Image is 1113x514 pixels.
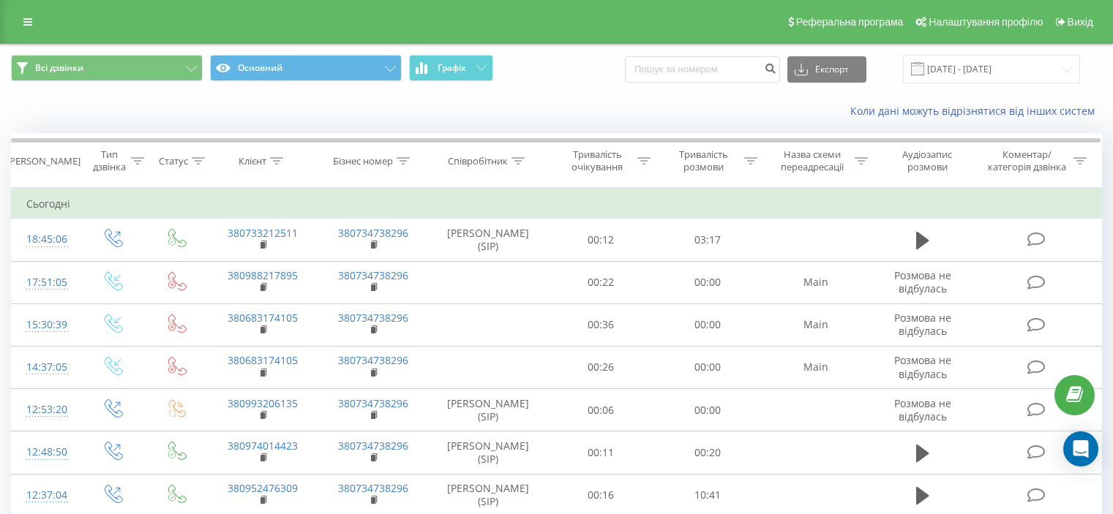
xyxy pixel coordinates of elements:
div: Тривалість розмови [667,148,741,173]
td: 00:20 [654,431,760,474]
td: Сьогодні [12,189,1102,219]
td: 00:36 [548,303,654,346]
div: 15:30:39 [26,311,65,339]
td: Main [760,346,871,388]
div: 12:53:20 [26,396,65,424]
div: Тип дзвінка [92,148,127,173]
div: 18:45:06 [26,225,65,254]
td: 00:22 [548,261,654,303]
div: 12:48:50 [26,438,65,466]
div: Тривалість очікування [561,148,634,173]
span: Розмова не відбулась [894,268,951,295]
a: 380974014423 [228,439,298,453]
a: 380988217895 [228,268,298,282]
td: [PERSON_NAME] (SIP) [429,431,548,474]
button: Експорт [787,56,866,83]
span: Всі дзвінки [35,62,83,74]
span: Розмова не відбулась [894,353,951,380]
td: 00:00 [654,303,760,346]
span: Розмова не відбулась [894,396,951,423]
td: 00:00 [654,389,760,431]
div: Співробітник [448,155,508,167]
td: Main [760,303,871,346]
a: 380734738296 [338,481,408,495]
a: Коли дані можуть відрізнятися вiд інших систем [850,104,1102,118]
div: Коментар/категорія дзвінка [984,148,1070,173]
td: 03:17 [654,219,760,261]
span: Графік [438,63,466,73]
div: [PERSON_NAME] [7,155,80,167]
a: 380993206135 [228,396,298,410]
div: Бізнес номер [333,155,393,167]
a: 380734738296 [338,353,408,367]
div: Аудіозапис розмови [885,148,970,173]
td: Main [760,261,871,303]
a: 380734738296 [338,311,408,325]
span: Вихід [1068,16,1093,28]
a: 380952476309 [228,481,298,495]
div: Назва схеми переадресації [774,148,851,173]
a: 380733212511 [228,226,298,240]
div: 12:37:04 [26,481,65,510]
td: [PERSON_NAME] (SIP) [429,219,548,261]
a: 380683174105 [228,353,298,367]
td: [PERSON_NAME] (SIP) [429,389,548,431]
a: 380734738296 [338,396,408,410]
a: 380734738296 [338,226,408,240]
span: Розмова не відбулась [894,311,951,338]
input: Пошук за номером [625,56,780,83]
a: 380734738296 [338,268,408,282]
td: 00:11 [548,431,654,474]
button: Всі дзвінки [11,55,203,81]
td: 00:00 [654,346,760,388]
td: 00:26 [548,346,654,388]
div: Клієнт [239,155,266,167]
span: Реферальна програма [796,16,904,28]
div: 14:37:05 [26,353,65,382]
td: 00:00 [654,261,760,303]
td: 00:06 [548,389,654,431]
td: 00:12 [548,219,654,261]
div: Статус [159,155,188,167]
button: Основний [210,55,402,81]
button: Графік [409,55,493,81]
a: 380734738296 [338,439,408,453]
div: 17:51:05 [26,268,65,297]
span: Налаштування профілю [929,16,1043,28]
div: Open Intercom Messenger [1063,431,1098,466]
a: 380683174105 [228,311,298,325]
